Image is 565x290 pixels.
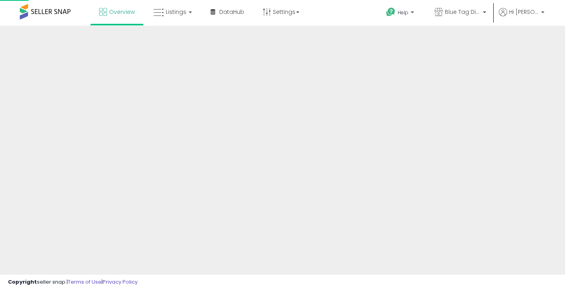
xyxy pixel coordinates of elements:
[386,7,396,17] i: Get Help
[499,8,544,26] a: Hi [PERSON_NAME]
[219,8,244,16] span: DataHub
[8,278,138,286] div: seller snap | |
[166,8,186,16] span: Listings
[398,9,408,16] span: Help
[68,278,102,286] a: Terms of Use
[445,8,481,16] span: Blue Tag Distribution LLC
[109,8,135,16] span: Overview
[380,1,422,26] a: Help
[509,8,539,16] span: Hi [PERSON_NAME]
[8,278,37,286] strong: Copyright
[103,278,138,286] a: Privacy Policy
